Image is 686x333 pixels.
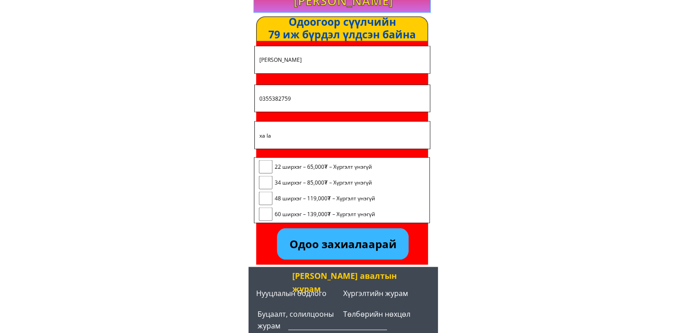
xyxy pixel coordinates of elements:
[257,121,428,148] input: Хаяг:
[277,228,409,259] p: Одоо захиалаарай
[257,46,428,73] input: Овог, нэр:
[256,287,336,299] h2: Нууцлалын бодлого
[275,194,375,202] span: 48 ширхэг – 119,000₮ – Хүргэлт үнэгүй
[257,85,428,111] input: Утасны дугаар:
[343,308,432,320] h2: Төлбөрийн нөхцөл
[275,162,375,171] span: 22 ширхэг – 65,000₮ – Хүргэлт үнэгүй
[275,209,375,218] span: 60 ширхэг – 139,000₮ – Хүргэлт үнэгүй
[229,16,456,41] div: Одоогоор сүүлчийн 79 иж бүрдэл үлдсэн байна
[275,178,375,186] span: 34 ширхэг – 85,000₮ – Хүргэлт үнэгүй
[343,287,429,299] h2: Хүргэлтийн журам
[292,269,405,295] div: [PERSON_NAME] авалтын журам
